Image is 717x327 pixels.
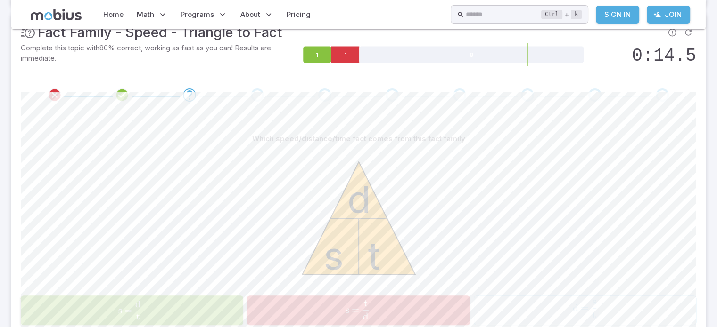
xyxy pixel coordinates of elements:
div: Go to the next question [521,88,534,102]
span: = [352,304,359,315]
span: d [135,298,141,310]
div: + [541,9,582,20]
span: Programs [181,9,214,20]
div: Go to the next question [251,88,264,102]
span: Math [137,9,154,20]
span: s [345,304,349,315]
div: Go to the next question [318,88,331,102]
p: Complete this topic with 80 % correct, working as fast as you can! Results are immediate. [21,43,301,64]
a: Home [100,4,126,25]
div: Go to the next question [656,88,669,102]
a: Sign In [596,6,639,24]
span: = [124,304,132,316]
kbd: k [571,10,582,19]
text: d [347,176,371,222]
text: t [368,232,380,278]
span: ​ [141,300,142,313]
text: s [323,232,344,278]
span: d [363,311,369,322]
span: About [240,9,260,20]
a: Pricing [284,4,313,25]
div: Go to the next question [588,88,602,102]
a: Join [647,6,690,24]
span: Refresh Question [680,24,696,40]
div: Go to the next question [453,88,466,102]
div: Go to the next question [386,88,399,102]
kbd: Ctrl [541,10,562,19]
span: s [118,304,122,316]
p: Which speed/distance/time fact comes from this fact family [252,134,465,144]
span: ​ [368,300,369,313]
span: Report an issue with the question [664,24,680,40]
h2: Answer the first question to start the timer [632,43,696,69]
span: t [364,297,368,309]
div: Go to the next question [183,88,196,102]
div: Review your answer [115,88,129,102]
div: Review your answer [48,88,61,102]
h3: Fact Family - Speed - Triangle to Fact [38,22,282,43]
span: t [136,311,140,322]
